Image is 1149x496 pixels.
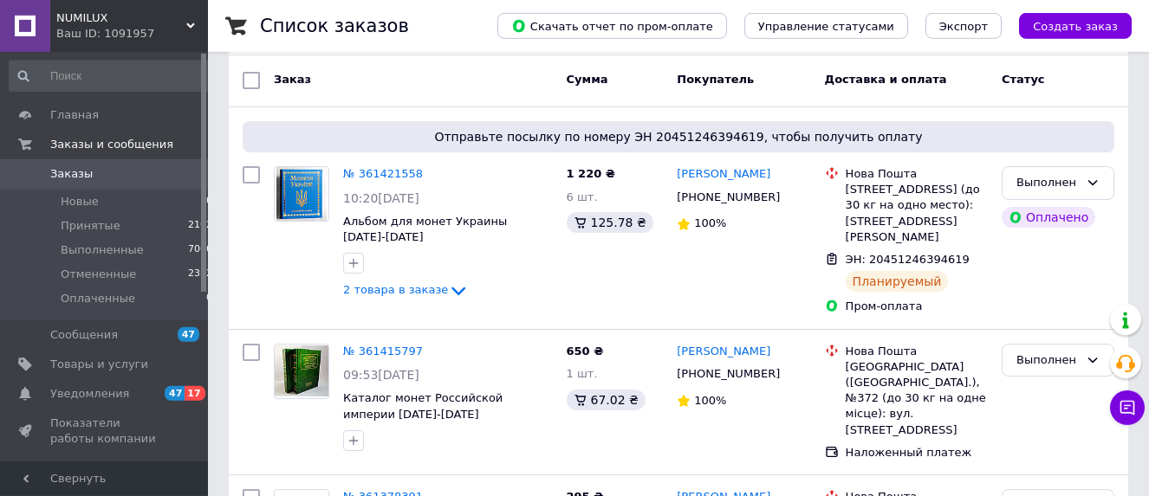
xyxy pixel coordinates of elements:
a: № 361415797 [343,345,423,358]
span: Сообщения [50,327,118,343]
a: [PERSON_NAME] [677,166,770,183]
input: Поиск [9,61,214,92]
div: Пром-оплата [846,299,988,314]
span: Оплаченные [61,291,135,306]
a: [PERSON_NAME] [677,344,770,360]
span: ЭН: 20451246394619 [846,253,970,266]
div: Нова Пошта [846,166,988,182]
span: Выполненные [61,242,144,258]
span: Товары и услуги [50,357,148,372]
span: Заказ [274,73,311,86]
div: [STREET_ADDRESS] (до 30 кг на одно место): [STREET_ADDRESS][PERSON_NAME] [846,182,988,245]
span: Экспорт [939,20,988,33]
a: Каталог монет Российской империи [DATE]-[DATE] [PERSON_NAME] (2 тома) [343,391,503,436]
span: 47 [178,327,199,342]
a: Фото товару [274,166,329,222]
div: Планируемый [846,271,949,292]
span: Статус [1002,73,1045,86]
span: Показатели работы компании [50,415,160,447]
div: 125.78 ₴ [567,212,653,233]
a: № 361421558 [343,167,423,180]
button: Чат с покупателем [1110,390,1145,425]
span: Сумма [567,73,608,86]
button: Скачать отчет по пром-оплате [497,13,727,39]
span: 650 ₴ [567,345,604,358]
span: 6 шт. [567,190,598,203]
span: [PHONE_NUMBER] [677,367,780,380]
button: Экспорт [925,13,1002,39]
button: Управление статусами [744,13,908,39]
span: 1 шт. [567,367,598,380]
span: Уведомления [50,386,129,402]
span: 0 [206,291,212,306]
span: 47 [165,386,185,401]
h1: Список заказов [260,16,409,36]
button: Создать заказ [1019,13,1132,39]
div: Оплачено [1002,207,1095,228]
img: Фото товару [276,167,328,221]
span: 1 220 ₴ [567,167,615,180]
span: 2382 [188,267,212,282]
a: 2 товара в заказе [343,283,469,296]
a: Фото товару [274,344,329,399]
span: 2 товара в заказе [343,284,448,297]
span: Покупатель [677,73,754,86]
span: 0 [206,194,212,209]
span: Заказы и сообщения [50,137,173,152]
span: 10:20[DATE] [343,191,419,205]
a: Создать заказ [1002,19,1132,32]
div: Нова Пошта [846,344,988,359]
span: Принятые [61,218,120,234]
span: Доставка и оплата [825,73,947,86]
div: Выполнен [1016,351,1079,370]
div: Наложенный платеж [846,445,988,461]
div: [GEOGRAPHIC_DATA] ([GEOGRAPHIC_DATA].), №372 (до 30 кг на одне місце): вул. [STREET_ADDRESS] [846,359,988,438]
div: 67.02 ₴ [567,390,646,410]
span: Главная [50,107,99,123]
a: Альбом для монет Украины [DATE]-[DATE] [343,215,507,244]
span: 100% [694,216,726,229]
span: 09:53[DATE] [343,368,419,382]
span: Новые [61,194,99,209]
div: Выполнен [1016,174,1079,192]
span: Скачать отчет по пром-оплате [511,18,713,34]
div: Ваш ID: 1091957 [56,26,208,42]
span: 7000 [188,242,212,258]
span: Отмененные [61,267,136,282]
span: 100% [694,394,726,407]
img: Фото товару [275,345,328,397]
span: Создать заказ [1033,20,1118,33]
span: Управление статусами [758,20,894,33]
span: [PHONE_NUMBER] [677,190,780,203]
span: 17 [185,386,204,401]
span: Отправьте посылку по номеру ЭН 20451246394619, чтобы получить оплату [250,128,1107,145]
span: Заказы [50,166,93,182]
span: 2102 [188,218,212,234]
span: NUMILUX [56,10,186,26]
